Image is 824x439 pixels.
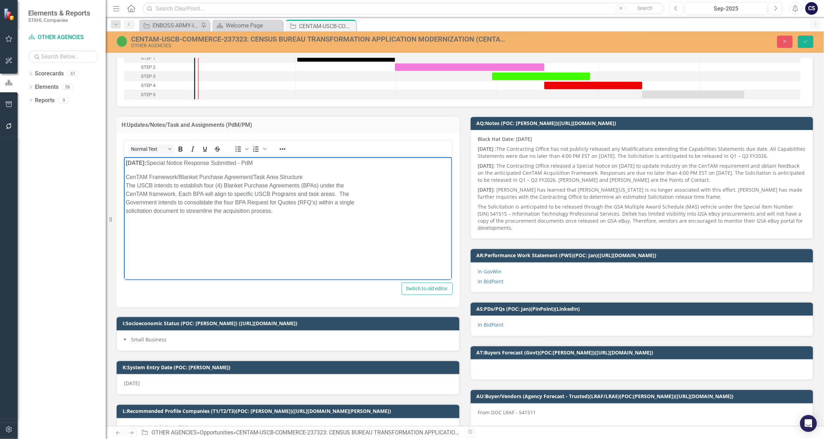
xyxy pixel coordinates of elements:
strong: [DATE] : [478,146,497,152]
span: Net Logic Solutions (T2S) [131,424,189,431]
a: OTHER AGENCIES [28,33,99,42]
div: OTHER AGENCIES [131,43,510,48]
p: : [PERSON_NAME] has learned that [PERSON_NAME][US_STATE] is no longer associated with this effort... [478,185,806,202]
input: Search Below... [28,50,99,63]
button: Reveal or hide additional toolbar items [277,144,289,154]
a: In GovWin [478,268,502,275]
h3: L:Recommended Profile Companies (T1/T2/T3)(POC: [PERSON_NAME])([URL][DOMAIN_NAME][PERSON_NAME]) [123,408,456,414]
button: Italic [187,144,199,154]
a: Reports [35,97,55,105]
p: The Contracting Office has not publicly released any Modifications extending the Capabilities Sta... [478,144,806,161]
div: CENTAM-USCB-COMMERCE-237323: CENSUS BUREAU TRANSFORMATION APPLICATION MODERNIZATION (CENTAM) SEPT... [299,22,354,31]
button: Strikethrough [211,144,223,154]
button: Bold [174,144,186,154]
a: OTHER AGENCIES [151,429,197,436]
div: Task: Start date: 2025-10-01 End date: 2025-10-31 [124,54,194,63]
iframe: Rich Text Area [124,157,452,280]
div: Task: Start date: 2025-11-29 End date: 2025-12-29 [492,73,590,80]
a: Scorecards [35,70,64,78]
span: [DATE] [124,380,140,387]
div: Task: Start date: 2025-10-31 End date: 2025-12-15 [395,63,544,71]
div: Open Intercom Messenger [800,415,817,432]
div: Task: Start date: 2025-11-29 End date: 2025-12-29 [124,72,194,81]
div: STEP 4 [141,81,155,90]
div: STEP 3 [124,72,194,81]
h3: AR:Performance Work Statement (PWS)(POC: Jan)([URL][DOMAIN_NAME]) [477,253,810,258]
p: The Solicitation is anticipated to be released through the GSA Multiple Award Schedule (MAS) vehi... [478,202,806,231]
a: Opportunities [200,429,233,436]
small: STAHL Companies [28,17,90,23]
div: STEP 1 [141,54,155,63]
div: 56 [62,84,73,90]
div: STEP 4 [124,81,194,90]
span: Search [638,5,653,11]
strong: Black Hat Date: [DATE] [478,136,532,142]
div: Task: Start date: 2026-01-14 End date: 2026-02-13 [124,90,194,99]
button: CS [805,2,818,15]
div: CENTAM-USCB-COMMERCE-237323: CENSUS BUREAU TRANSFORMATION APPLICATION MODERNIZATION (CENTAM) SEPT... [131,35,510,43]
div: STEP 5 [124,90,194,99]
button: Block Normal Text [128,144,174,154]
div: STEP 1 [124,54,194,63]
h3: AQ:Notes (POC: [PERSON_NAME])([URL][DOMAIN_NAME]) [477,120,810,126]
strong: [DATE] [478,186,494,193]
img: Active [116,36,128,47]
button: Underline [199,144,211,154]
div: Bullet list [232,144,250,154]
span: Elements & Reports [28,9,90,17]
div: STEP 2 [124,63,194,72]
p: : The Contracting Office released a Special Notice on [DATE] to update industry on the CenTAM req... [478,161,806,185]
div: Sep-2025 [687,5,765,13]
button: Search [627,4,663,13]
button: Sep-2025 [685,2,767,15]
h3: AS:PDs/PQs (POC: Jan)(PinPoint)(LinkedIn) [477,306,810,311]
h3: K:System Entry Date (POC: [PERSON_NAME]) [123,365,456,370]
button: Switch to old editor [402,283,453,295]
div: CENTAM-USCB-COMMERCE-237323: CENSUS BUREAU TRANSFORMATION APPLICATION MODERNIZATION (CENTAM) SEPT... [236,429,565,436]
a: In BidPoint [478,278,504,285]
p: From DOC LRAF - 541511 [478,409,806,418]
div: 61 [67,71,79,77]
a: In BidPoint [478,321,504,328]
span: Small Business [131,336,167,343]
div: STEP 5 [141,90,155,99]
h3: AU:Buyer/Vendors (Agency Forecast - Trusted)(LRAF/LRAE)(POC:[PERSON_NAME])([URL][DOMAIN_NAME]) [477,394,810,399]
div: Task: Start date: 2026-01-14 End date: 2026-02-13 [642,91,744,98]
a: Welcome Page [214,21,281,30]
h3: H:Updates/Notes/Task and Assignments (PdM/PM) [122,122,454,128]
input: Search ClearPoint... [143,2,664,15]
img: ClearPoint Strategy [4,8,16,20]
span: Normal Text [131,146,166,152]
div: Welcome Page [226,21,281,30]
div: Numbered list [250,144,268,154]
div: Task: Start date: 2025-12-15 End date: 2026-01-14 [124,81,194,90]
a: ENBOSS-ARMY-ITES3 SB-221122 (Army National Guard ENBOSS Support Service Sustainment, Enhancement,... [141,21,199,30]
h3: AT:Buyers Forecast (Govt)(POC:[PERSON_NAME])([URL][DOMAIN_NAME]) [477,350,810,355]
div: » » [141,429,459,437]
div: STEP 3 [141,72,155,81]
div: Task: Start date: 2025-12-15 End date: 2026-01-14 [544,82,642,89]
strong: [DATE] [478,162,494,169]
div: STEP 2 [141,63,155,72]
h3: I:Socioeconomic Status (POC: [PERSON_NAME]) ([URL][DOMAIN_NAME]) [123,321,456,326]
div: Task: Start date: 2025-10-31 End date: 2025-12-15 [124,63,194,72]
div: 9 [58,97,69,103]
div: ENBOSS-ARMY-ITES3 SB-221122 (Army National Guard ENBOSS Support Service Sustainment, Enhancement,... [153,21,199,30]
a: Elements [35,83,58,91]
